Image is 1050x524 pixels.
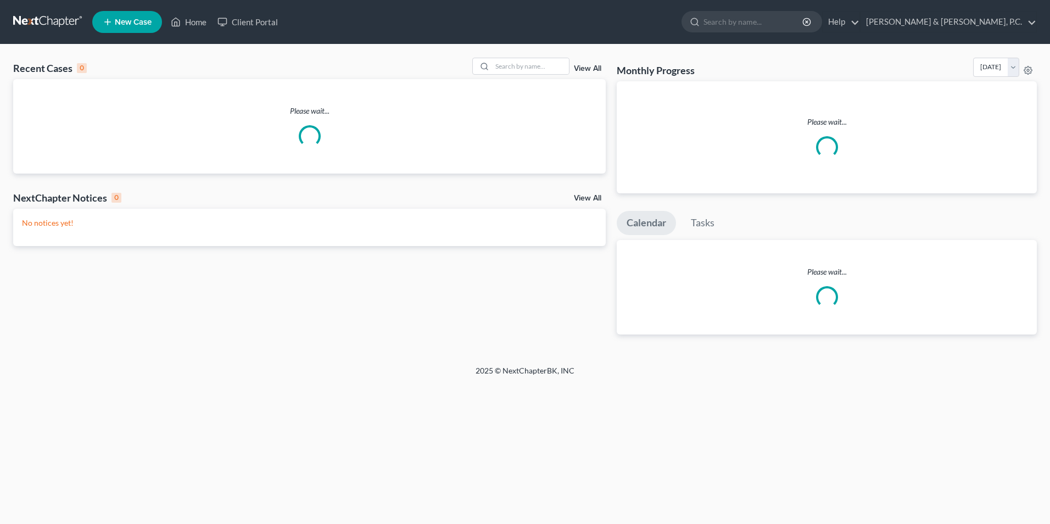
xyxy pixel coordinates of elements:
a: Tasks [681,211,724,235]
input: Search by name... [703,12,804,32]
div: NextChapter Notices [13,191,121,204]
a: View All [574,65,601,73]
input: Search by name... [492,58,569,74]
a: Calendar [617,211,676,235]
a: Help [823,12,859,32]
p: Please wait... [617,266,1037,277]
span: New Case [115,18,152,26]
div: 2025 © NextChapterBK, INC [212,365,838,385]
div: 0 [111,193,121,203]
a: Client Portal [212,12,283,32]
p: Please wait... [13,105,606,116]
p: No notices yet! [22,218,597,228]
p: Please wait... [625,116,1028,127]
a: View All [574,194,601,202]
a: [PERSON_NAME] & [PERSON_NAME], P.C. [861,12,1036,32]
div: Recent Cases [13,62,87,75]
h3: Monthly Progress [617,64,695,77]
div: 0 [77,63,87,73]
a: Home [165,12,212,32]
